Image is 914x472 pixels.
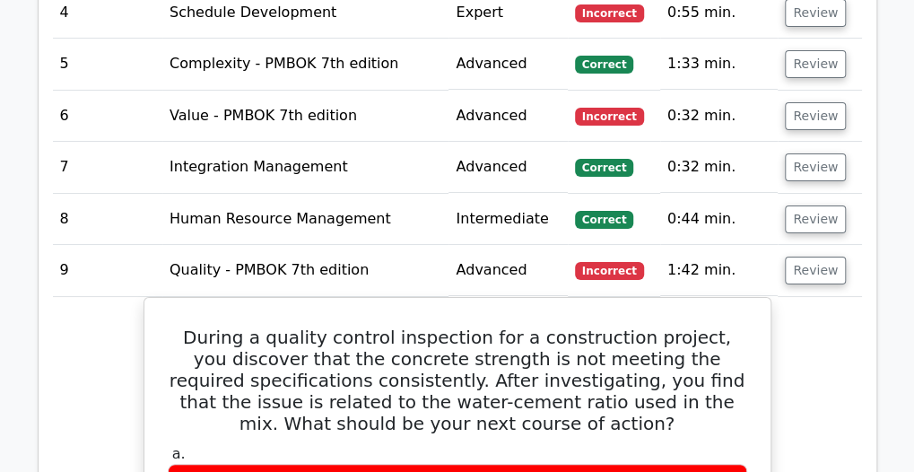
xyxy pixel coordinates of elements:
td: Intermediate [448,194,567,245]
td: 1:33 min. [660,39,778,90]
td: Advanced [448,245,567,296]
td: 8 [53,194,162,245]
td: Advanced [448,39,567,90]
span: Incorrect [575,108,644,126]
td: Integration Management [162,142,448,193]
button: Review [785,102,846,130]
button: Review [785,50,846,78]
td: Human Resource Management [162,194,448,245]
td: 0:44 min. [660,194,778,245]
td: 9 [53,245,162,296]
td: 7 [53,142,162,193]
td: Complexity - PMBOK 7th edition [162,39,448,90]
td: 0:32 min. [660,91,778,142]
td: Quality - PMBOK 7th edition [162,245,448,296]
span: Correct [575,159,633,177]
button: Review [785,153,846,181]
button: Review [785,257,846,284]
td: Advanced [448,91,567,142]
span: Incorrect [575,262,644,280]
td: 0:32 min. [660,142,778,193]
td: 6 [53,91,162,142]
td: Advanced [448,142,567,193]
td: 1:42 min. [660,245,778,296]
span: a. [172,445,186,462]
span: Correct [575,56,633,74]
td: 5 [53,39,162,90]
span: Incorrect [575,4,644,22]
h5: During a quality control inspection for a construction project, you discover that the concrete st... [166,327,749,434]
button: Review [785,205,846,233]
span: Correct [575,211,633,229]
td: Value - PMBOK 7th edition [162,91,448,142]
